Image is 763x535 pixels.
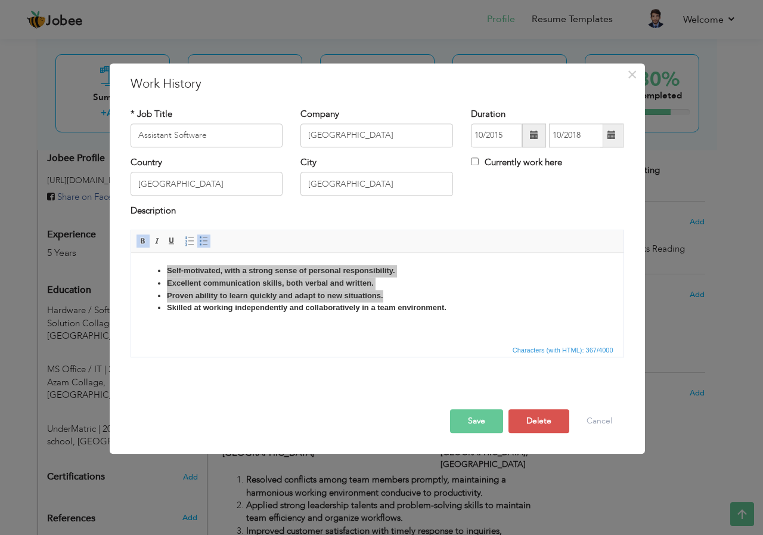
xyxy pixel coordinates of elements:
label: Duration [471,108,505,120]
label: * Job Title [131,108,172,120]
label: Country [131,156,162,169]
button: Delete [508,409,569,433]
input: Present [549,123,603,147]
span: Characters (with HTML): 367/4000 [510,345,616,355]
input: Currently work here [471,157,479,165]
button: Save [450,409,503,433]
span: × [627,64,637,85]
label: Company [300,108,339,120]
label: City [300,156,317,169]
label: Description [131,205,176,218]
h3: Work History [131,75,624,93]
a: Insert/Remove Bulleted List [197,234,210,248]
a: Italic [151,234,164,248]
button: Close [623,65,642,84]
input: From [471,123,522,147]
button: Cancel [575,409,624,433]
label: Currently work here [471,156,562,169]
iframe: Rich Text Editor, workEditor [131,253,624,342]
a: Insert/Remove Numbered List [183,234,196,248]
a: Bold [137,234,150,248]
div: Statistics [510,345,617,355]
a: Underline [165,234,178,248]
